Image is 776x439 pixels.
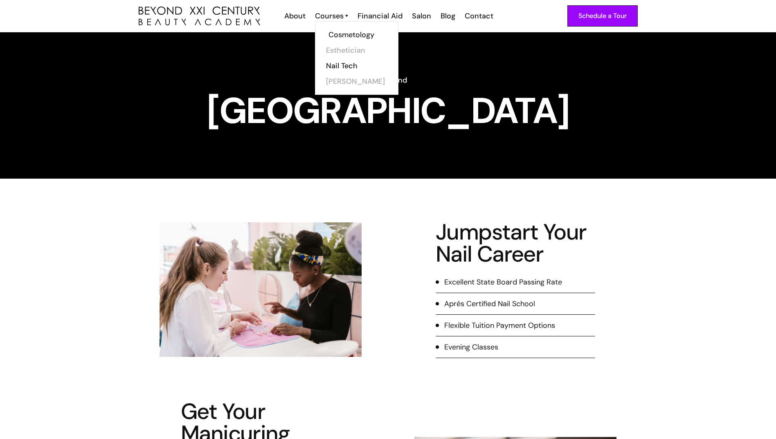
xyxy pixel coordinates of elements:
div: Schedule a Tour [578,11,627,21]
a: Courses [315,11,348,21]
a: Salon [407,11,435,21]
a: About [279,11,310,21]
a: [PERSON_NAME] [326,74,387,89]
h6: Go Beyond [139,75,638,85]
img: beyond 21st century beauty academy logo [139,7,260,26]
img: nail tech working at salon [160,222,362,357]
div: Financial Aid [358,11,403,21]
a: Blog [435,11,459,21]
a: Esthetician [326,43,387,58]
a: Schedule a Tour [567,5,638,27]
div: About [284,11,306,21]
a: Financial Aid [352,11,407,21]
div: Contact [465,11,493,21]
div: Aprés Certified Nail School [444,298,535,309]
strong: [GEOGRAPHIC_DATA] [207,87,569,134]
nav: Courses [315,21,398,95]
a: Cosmetology [328,27,390,43]
a: Contact [459,11,497,21]
div: Excellent State Board Passing Rate [444,277,562,287]
div: Blog [441,11,455,21]
div: Flexible Tuition Payment Options [444,320,555,331]
div: Courses [315,11,344,21]
div: Evening Classes [444,342,498,352]
a: Nail Tech [326,58,387,74]
a: home [139,7,260,26]
h2: Jumpstart Your Nail Career [436,221,595,265]
div: Salon [412,11,431,21]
